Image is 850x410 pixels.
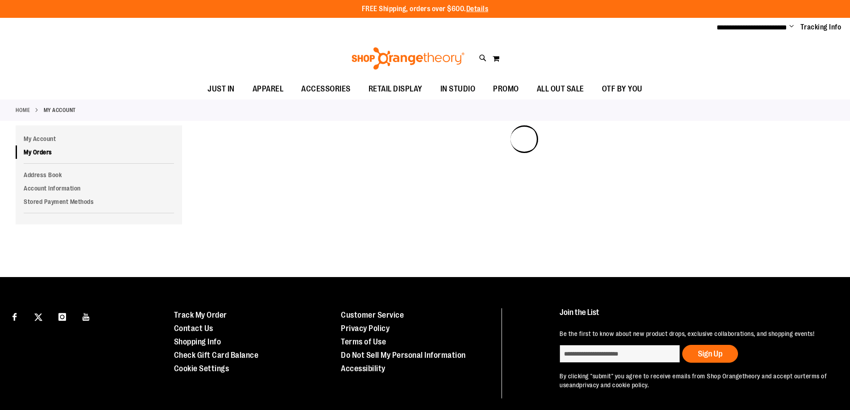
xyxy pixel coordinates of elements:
[253,79,284,99] span: APPAREL
[16,106,30,114] a: Home
[341,364,386,373] a: Accessibility
[16,195,182,208] a: Stored Payment Methods
[800,22,842,32] a: Tracking Info
[44,106,76,114] strong: My Account
[341,311,404,319] a: Customer Service
[341,337,386,346] a: Terms of Use
[350,47,466,70] img: Shop Orangetheory
[362,4,489,14] p: FREE Shipping, orders over $600.
[79,308,94,324] a: Visit our Youtube page
[174,324,213,333] a: Contact Us
[16,168,182,182] a: Address Book
[16,145,182,159] a: My Orders
[16,132,182,145] a: My Account
[560,329,829,338] p: Be the first to know about new product drops, exclusive collaborations, and shopping events!
[537,79,584,99] span: ALL OUT SALE
[579,381,649,389] a: privacy and cookie policy.
[560,372,829,389] p: By clicking "submit" you agree to receive emails from Shop Orangetheory and accept our and
[369,79,423,99] span: RETAIL DISPLAY
[493,79,519,99] span: PROMO
[174,337,221,346] a: Shopping Info
[789,23,794,32] button: Account menu
[560,308,829,325] h4: Join the List
[602,79,643,99] span: OTF BY YOU
[560,345,680,363] input: enter email
[341,324,390,333] a: Privacy Policy
[698,349,722,358] span: Sign Up
[341,351,466,360] a: Do Not Sell My Personal Information
[174,364,229,373] a: Cookie Settings
[31,308,46,324] a: Visit our X page
[301,79,351,99] span: ACCESSORIES
[16,182,182,195] a: Account Information
[34,313,42,321] img: Twitter
[54,308,70,324] a: Visit our Instagram page
[440,79,476,99] span: IN STUDIO
[174,311,227,319] a: Track My Order
[207,79,235,99] span: JUST IN
[466,5,489,13] a: Details
[174,351,259,360] a: Check Gift Card Balance
[682,345,738,363] button: Sign Up
[7,308,22,324] a: Visit our Facebook page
